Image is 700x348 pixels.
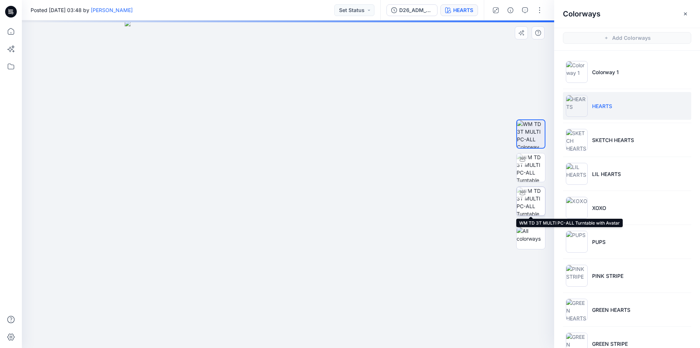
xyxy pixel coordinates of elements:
[592,306,630,314] p: GREEN HEARTS
[566,299,588,321] img: GREEN HEARTS
[386,4,437,16] button: D26_ADM_COVERALL
[592,204,606,212] p: XOXO
[592,68,619,76] p: Colorway 1
[592,340,628,348] p: GREEN STRIPE
[399,6,433,14] div: D26_ADM_COVERALL
[592,136,634,144] p: SKETCH HEARTS
[517,153,545,182] img: WM TD 3T MULTI PC-ALL Turntable with Avatar
[566,197,588,219] img: XOXO
[505,4,516,16] button: Details
[592,170,621,178] p: LIL HEARTS
[566,61,588,83] img: Colorway 1
[592,238,606,246] p: PUPS
[517,120,545,148] img: WM TD 3T MULTI PC-ALL Colorway wo Avatar
[592,272,623,280] p: PINK STRIPE
[125,20,452,348] img: eyJhbGciOiJIUzI1NiIsImtpZCI6IjAiLCJzbHQiOiJzZXMiLCJ0eXAiOiJKV1QifQ.eyJkYXRhIjp7InR5cGUiOiJzdG9yYW...
[453,6,473,14] div: HEARTS
[440,4,478,16] button: HEARTS
[592,102,612,110] p: HEARTS
[91,7,133,13] a: [PERSON_NAME]
[566,129,588,151] img: SKETCH HEARTS
[31,6,133,14] span: Posted [DATE] 03:48 by
[566,265,588,287] img: PINK STRIPE
[517,227,545,242] img: All colorways
[566,163,588,185] img: LIL HEARTS
[517,187,545,215] img: WM TD 3T MULTI PC-ALL Turntable with Avatar
[566,95,588,117] img: HEARTS
[563,9,600,18] h2: Colorways
[566,231,588,253] img: PUPS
